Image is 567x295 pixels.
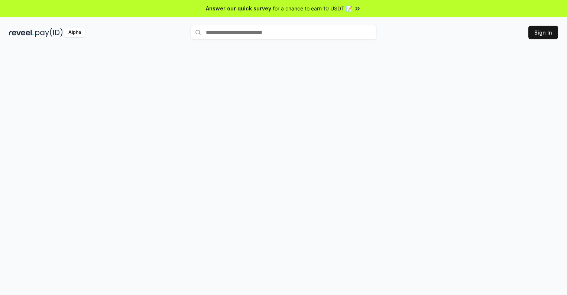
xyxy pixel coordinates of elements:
[206,4,271,12] span: Answer our quick survey
[273,4,352,12] span: for a chance to earn 10 USDT 📝
[35,28,63,37] img: pay_id
[528,26,558,39] button: Sign In
[9,28,34,37] img: reveel_dark
[64,28,85,37] div: Alpha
